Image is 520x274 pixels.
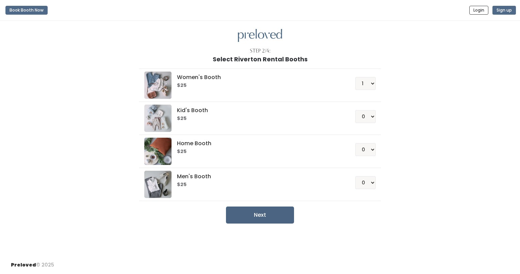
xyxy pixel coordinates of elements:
div: Step 2/4: [250,47,271,55]
button: Login [469,6,488,15]
h5: Home Booth [177,140,339,147]
span: Preloved [11,261,36,268]
button: Book Booth Now [5,6,48,15]
h6: $25 [177,116,339,121]
a: Book Booth Now [5,3,48,18]
h5: Kid's Booth [177,107,339,113]
img: preloved logo [144,171,172,198]
h6: $25 [177,149,339,154]
button: Next [226,207,294,224]
h6: $25 [177,182,339,187]
img: preloved logo [144,138,172,165]
h1: Select Riverton Rental Booths [213,56,308,63]
img: preloved logo [144,72,172,99]
img: preloved logo [238,29,282,42]
div: © 2025 [11,256,54,269]
h6: $25 [177,83,339,88]
h5: Men's Booth [177,173,339,180]
button: Sign up [492,6,516,15]
img: preloved logo [144,105,172,132]
h5: Women's Booth [177,74,339,80]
